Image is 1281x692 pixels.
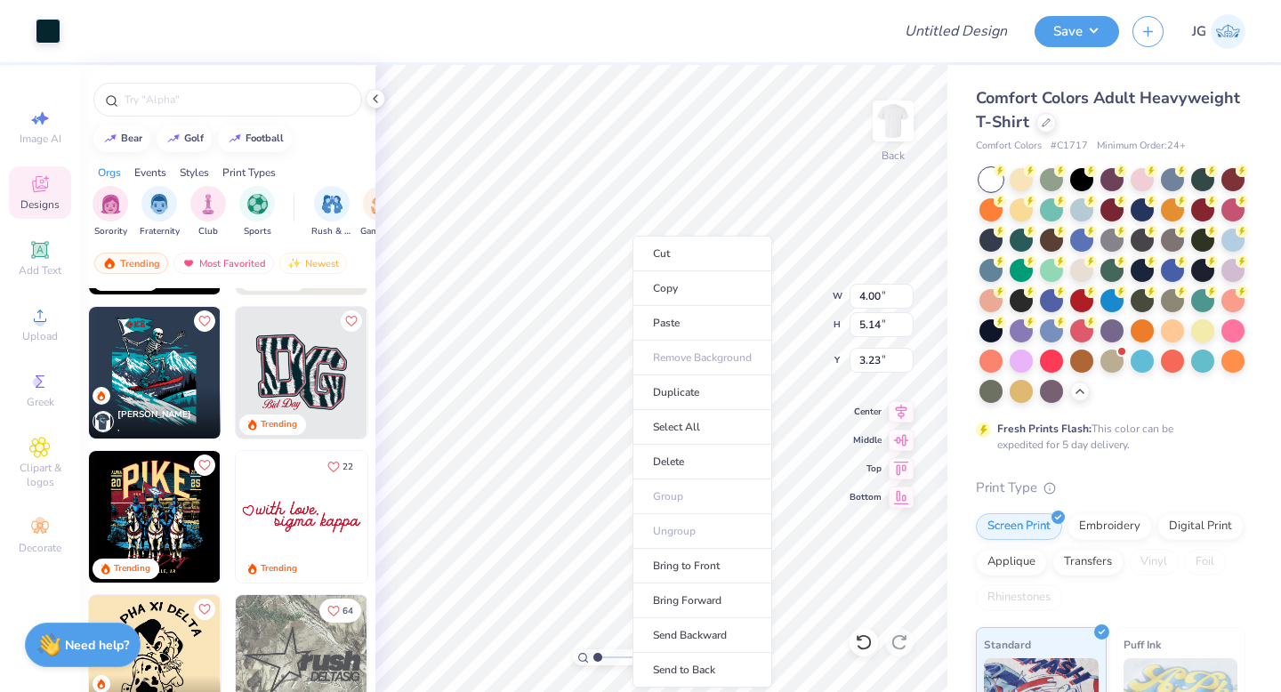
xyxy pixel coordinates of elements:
strong: Need help? [65,637,129,654]
button: bear [93,125,150,152]
div: Digital Print [1157,513,1244,540]
li: Cut [632,236,772,271]
div: Foil [1184,549,1226,575]
button: Like [341,310,362,332]
span: Sports [244,225,271,238]
span: Game Day [360,225,401,238]
span: Fraternity [140,225,180,238]
div: Embroidery [1067,513,1152,540]
a: JG [1192,14,1245,49]
div: Events [134,165,166,181]
img: trend_line.gif [228,133,242,144]
span: Middle [850,434,882,447]
li: Send Backward [632,618,772,653]
div: Vinyl [1129,549,1179,575]
span: Top [850,463,882,475]
div: filter for Club [190,186,226,238]
div: Back [882,148,905,164]
span: Standard [984,635,1031,654]
span: Upload [22,329,58,343]
li: Bring to Front [632,549,772,583]
img: Game Day Image [371,194,391,214]
span: Minimum Order: 24 + [1097,139,1186,154]
div: Applique [976,549,1047,575]
span: , [117,422,191,435]
button: Like [194,310,215,332]
span: Add Text [19,263,61,278]
li: Duplicate [632,375,772,410]
div: Screen Print [976,513,1062,540]
div: filter for Game Day [360,186,401,238]
span: Club [198,225,218,238]
button: filter button [93,186,128,238]
img: trend_line.gif [166,133,181,144]
span: Comfort Colors Adult Heavyweight T-Shirt [976,87,1240,133]
img: 0bcfe723-b771-47ba-bfd9-d661bcf572d9 [367,451,498,583]
span: Sorority [94,225,127,238]
img: trend_line.gif [103,133,117,144]
div: Newest [279,253,347,274]
div: Orgs [98,165,121,181]
img: 306aea2a-999a-4c28-941b-71a5409ea3b3 [220,307,351,439]
div: filter for Sorority [93,186,128,238]
div: filter for Fraternity [140,186,180,238]
img: Newest.gif [287,257,302,270]
div: filter for Sports [239,186,275,238]
li: Bring Forward [632,583,772,618]
img: Rush & Bid Image [322,194,342,214]
img: Jazmin Gatus [1211,14,1245,49]
span: Decorate [19,541,61,555]
div: Most Favorited [173,253,274,274]
div: bear [121,133,142,143]
img: 98542472-7771-42ee-b27a-afd68281c1ec [89,307,221,439]
span: Designs [20,197,60,212]
button: filter button [360,186,401,238]
span: 64 [342,607,353,616]
span: Comfort Colors [976,139,1042,154]
input: Try "Alpha" [123,91,350,109]
img: fc584b64-4bf6-4499-a42e-8b5c9d32593d [89,451,221,583]
div: golf [184,133,204,143]
span: Puff Ink [1124,635,1161,654]
img: Club Image [198,194,218,214]
input: Untitled Design [890,13,1021,49]
img: trending.gif [102,257,117,270]
div: football [246,133,284,143]
div: Rhinestones [976,584,1062,611]
img: d01ea695-98ca-4c39-8ecf-2d47b62f41a2 [236,307,367,439]
button: football [218,125,292,152]
span: JG [1192,21,1206,42]
span: Image AI [20,132,61,146]
img: Sports Image [247,194,268,214]
li: Send to Back [632,653,772,688]
span: 22 [342,463,353,471]
div: Transfers [1052,549,1124,575]
li: Copy [632,271,772,306]
strong: Fresh Prints Flash: [997,422,1092,436]
img: 9df6a03c-bc40-4ae5-b1d8-6bdbd844fa7c [236,451,367,583]
span: Rush & Bid [311,225,352,238]
div: Trending [261,562,297,575]
span: [PERSON_NAME] [117,408,191,421]
button: Like [194,455,215,476]
button: Save [1035,16,1119,47]
li: Delete [632,445,772,479]
div: Print Types [222,165,276,181]
div: This color can be expedited for 5 day delivery. [997,421,1216,453]
button: Like [319,599,361,623]
button: Like [319,455,361,479]
span: Clipart & logos [9,461,71,489]
div: Trending [94,253,168,274]
div: filter for Rush & Bid [311,186,352,238]
span: Center [850,406,882,418]
img: 0ddcd035-5903-43de-8b31-5afed14ed59a [220,451,351,583]
div: Styles [180,165,209,181]
img: Sorority Image [101,194,121,214]
img: Fraternity Image [149,194,169,214]
li: Paste [632,306,772,341]
li: Select All [632,410,772,445]
div: Trending [114,562,150,575]
img: most_fav.gif [181,257,196,270]
div: Print Type [976,478,1245,498]
button: filter button [239,186,275,238]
